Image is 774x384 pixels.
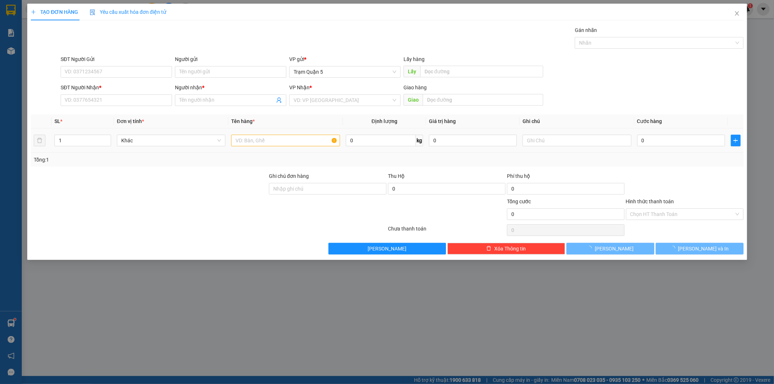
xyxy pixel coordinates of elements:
[231,135,340,146] input: VD: Bàn, Ghế
[289,55,401,63] div: VP gửi
[121,135,221,146] span: Khác
[231,118,255,124] span: Tên hàng
[429,118,456,124] span: Giá trị hàng
[420,66,543,77] input: Dọc đường
[328,243,446,254] button: [PERSON_NAME]
[117,118,144,124] span: Đơn vị tính
[90,9,166,15] span: Yêu cầu xuất hóa đơn điện tử
[626,199,674,204] label: Hình thức thanh toán
[34,156,299,164] div: Tổng: 1
[403,94,422,106] span: Giao
[422,94,543,106] input: Dọc đường
[731,138,740,143] span: plus
[276,97,282,103] span: user-add
[289,85,310,90] span: VP Nhận
[507,199,531,204] span: Tổng cước
[388,173,404,179] span: Thu Hộ
[494,245,526,253] span: Xóa Thông tin
[734,11,740,16] span: close
[587,246,595,251] span: loading
[294,66,396,77] span: Trạm Quận 5
[595,245,634,253] span: [PERSON_NAME]
[730,135,740,146] button: plus
[368,245,406,253] span: [PERSON_NAME]
[34,135,45,146] button: delete
[670,246,678,251] span: loading
[403,66,420,77] span: Lấy
[575,27,597,33] label: Gán nhãn
[175,83,286,91] div: Người nhận
[655,243,743,254] button: [PERSON_NAME] và In
[61,83,172,91] div: SĐT Người Nhận
[372,118,397,124] span: Định lượng
[416,135,423,146] span: kg
[387,225,506,237] div: Chưa thanh toán
[507,172,624,183] div: Phí thu hộ
[447,243,565,254] button: deleteXóa Thông tin
[31,9,78,15] span: TẠO ĐƠN HÀNG
[429,135,517,146] input: 0
[403,56,424,62] span: Lấy hàng
[637,118,662,124] span: Cước hàng
[678,245,729,253] span: [PERSON_NAME] và In
[566,243,654,254] button: [PERSON_NAME]
[54,118,60,124] span: SL
[269,173,309,179] label: Ghi chú đơn hàng
[403,85,426,90] span: Giao hàng
[61,55,172,63] div: SĐT Người Gửi
[523,135,631,146] input: Ghi Chú
[90,9,95,15] img: icon
[726,4,747,24] button: Close
[175,55,286,63] div: Người gửi
[520,114,634,128] th: Ghi chú
[486,246,491,252] span: delete
[269,183,386,195] input: Ghi chú đơn hàng
[31,9,36,15] span: plus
